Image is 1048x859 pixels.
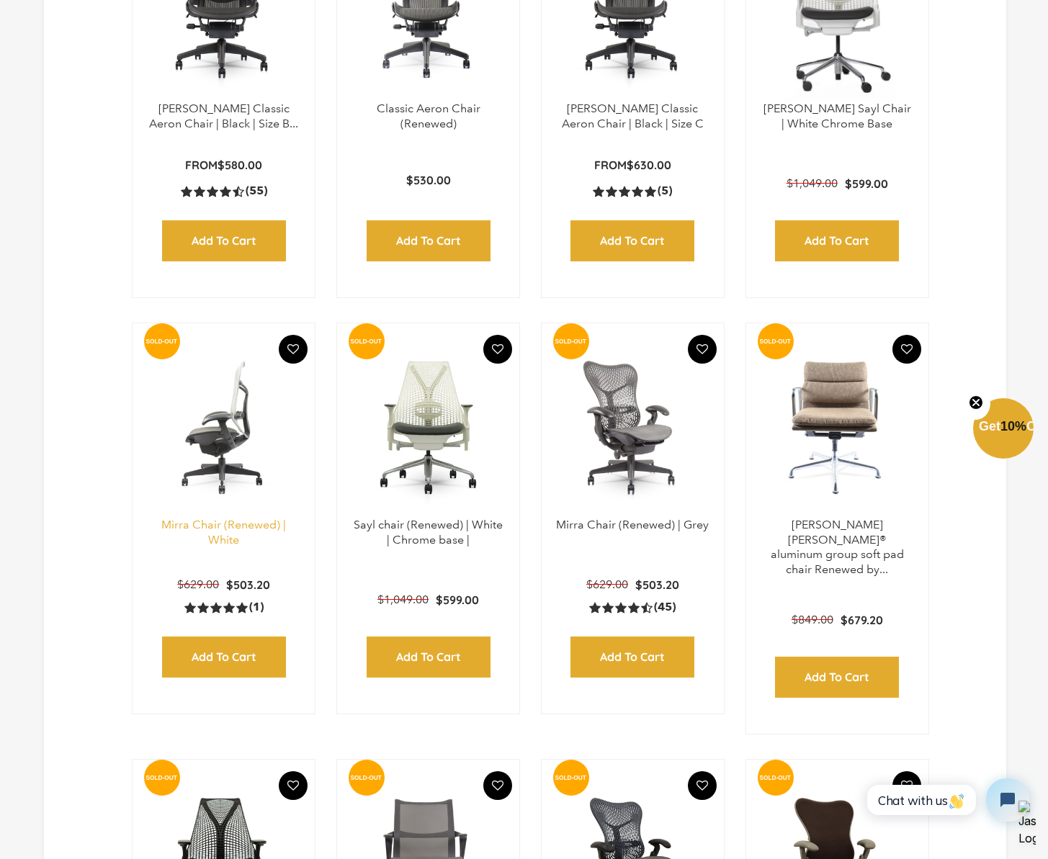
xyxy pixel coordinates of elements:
span: $629.00 [586,577,628,591]
input: Add to Cart [570,220,694,261]
a: 4.4 rating (45 votes) [589,600,676,615]
a: 4.5 rating (55 votes) [181,184,267,199]
a: [PERSON_NAME] Sayl Chair | White Chrome Base [763,102,911,130]
p: From [594,158,671,173]
span: (55) [246,184,267,199]
span: $1,049.00 [377,593,429,606]
text: SOLD-OUT [555,773,586,781]
span: $580.00 [218,158,262,172]
text: SOLD-OUT [759,773,791,781]
a: Mirra Chair (Renewed) | Grey [556,518,709,531]
span: $503.20 [635,577,679,592]
button: Add To Wishlist [279,335,308,364]
span: $503.20 [226,577,270,592]
span: 10% [1000,419,1026,433]
text: SOLD-OUT [146,773,178,781]
a: Classic Aeron Chair (Renewed) [377,102,480,130]
img: Sayl chair (Renewed) | White | Chrome base | - chairorama [351,338,505,518]
span: $849.00 [792,613,833,626]
button: Add To Wishlist [483,335,512,364]
text: SOLD-OUT [759,337,791,344]
span: $599.00 [845,176,888,191]
a: [PERSON_NAME] Classic Aeron Chair | Black | Size C [562,102,704,130]
text: SOLD-OUT [555,337,586,344]
a: Herman Miller Eames® aluminum group soft pad chair Renewed by Chairorama - chairorama Herman Mill... [761,338,914,518]
span: Get Off [979,419,1045,433]
span: $530.00 [406,173,451,187]
button: Add To Wishlist [688,771,717,800]
input: Add to Cart [162,637,286,678]
span: $679.20 [841,613,883,627]
iframe: Tidio Chat [851,766,1042,834]
button: Add To Wishlist [279,771,308,800]
span: (1) [249,600,264,615]
span: $630.00 [627,158,671,172]
input: Add to Cart [775,220,899,261]
input: Add to Cart [570,637,694,678]
span: $599.00 [436,593,479,607]
button: Close teaser [962,387,990,420]
span: $629.00 [177,577,219,591]
a: Sayl chair (Renewed) | White | Chrome base | [354,518,503,547]
p: From [185,158,262,173]
img: Mirra Chair (Renewed) | White - chairorama [147,338,300,518]
input: Add to Cart [367,637,491,678]
a: Mirra Chair (Renewed) | Grey - chairorama Mirra Chair (Renewed) | Grey - chairorama [556,338,709,518]
a: 5.0 rating (5 votes) [593,184,672,199]
span: (5) [658,184,672,199]
input: Add to Cart [162,220,286,261]
a: [PERSON_NAME] [PERSON_NAME]® aluminum group soft pad chair Renewed by... [771,518,904,576]
button: Add To Wishlist [892,335,921,364]
a: Mirra Chair (Renewed) | White - chairorama Mirra Chair (Renewed) | White - chairorama [147,338,300,518]
div: Get10%OffClose teaser [973,400,1034,460]
input: Add to Cart [367,220,491,261]
button: Add To Wishlist [688,335,717,364]
img: Herman Miller Eames® aluminum group soft pad chair Renewed by Chairorama - chairorama [761,338,914,518]
button: Add To Wishlist [483,771,512,800]
text: SOLD-OUT [351,337,382,344]
a: [PERSON_NAME] Classic Aeron Chair | Black | Size B... [149,102,298,130]
span: $1,049.00 [787,176,838,190]
span: (45) [654,600,676,615]
text: SOLD-OUT [146,337,178,344]
img: Mirra Chair (Renewed) | Grey - chairorama [556,338,709,518]
input: Add to Cart [775,657,899,698]
a: Sayl chair (Renewed) | White | Chrome base | - chairorama Sayl chair (Renewed) | White | Chrome b... [351,338,505,518]
text: SOLD-OUT [351,773,382,781]
a: 5.0 rating (1 votes) [184,600,264,615]
a: Mirra Chair (Renewed) | White [161,518,286,547]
